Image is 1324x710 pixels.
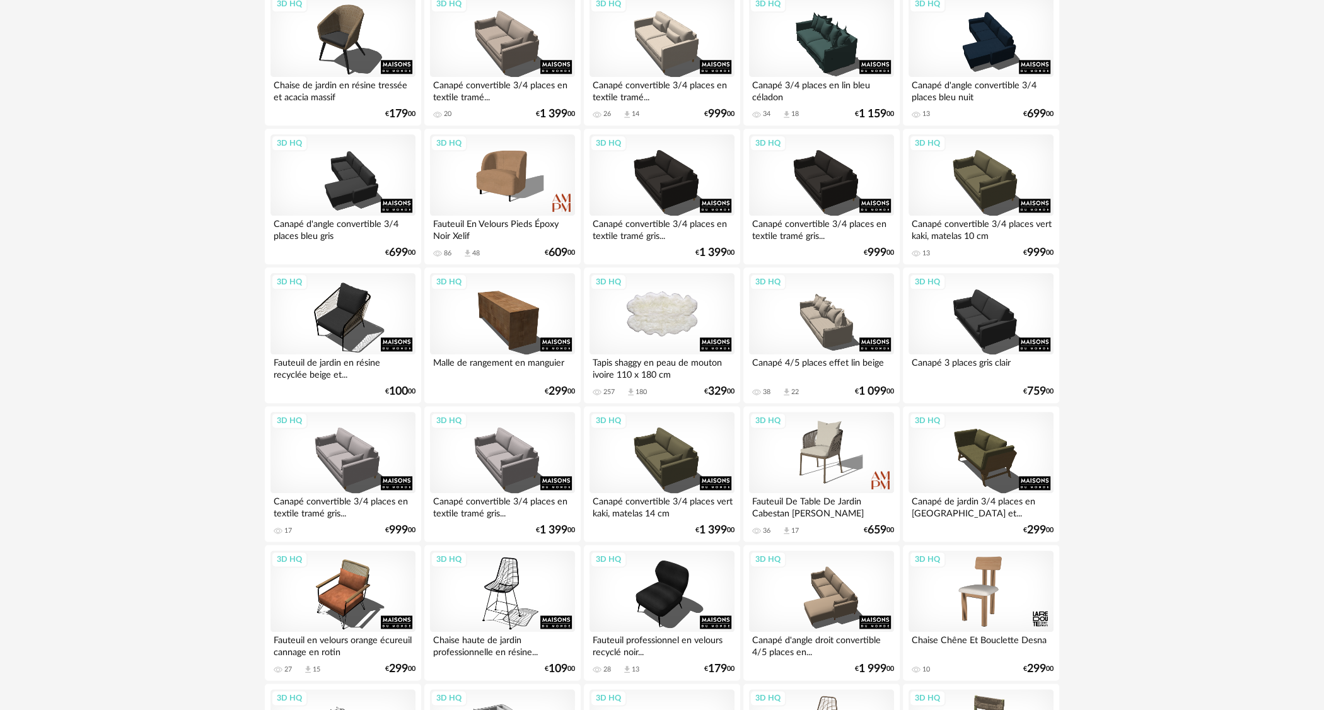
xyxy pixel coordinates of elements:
span: 1 159 [859,110,886,119]
div: € 00 [1023,110,1054,119]
div: 3D HQ [590,135,627,151]
div: Canapé d'angle droit convertible 4/5 places en... [749,632,894,657]
span: Download icon [622,110,632,119]
div: 3D HQ [590,412,627,429]
div: 257 [603,388,615,397]
div: € 00 [1023,248,1054,257]
div: € 00 [385,526,415,535]
a: 3D HQ Fauteuil De Table De Jardin Cabestan [PERSON_NAME] 36 Download icon 17 €65900 [743,406,900,542]
div: 3D HQ [431,274,467,290]
div: € 00 [855,387,894,396]
div: 27 [284,665,292,674]
span: 659 [868,526,886,535]
div: € 00 [385,110,415,119]
div: 38 [763,388,770,397]
div: Canapé convertible 3/4 places en textile tramé gris... [589,216,735,241]
div: € 00 [695,248,735,257]
div: 34 [763,110,770,119]
div: € 00 [385,248,415,257]
span: Download icon [782,110,791,119]
div: 3D HQ [590,551,627,567]
a: 3D HQ Canapé d'angle convertible 3/4 places bleu gris €69900 [265,129,421,265]
a: 3D HQ Canapé convertible 3/4 places en textile tramé gris... 17 €99900 [265,406,421,542]
div: € 00 [704,665,735,673]
span: Download icon [626,387,636,397]
span: Download icon [782,526,791,535]
div: 22 [791,388,799,397]
div: € 00 [1023,526,1054,535]
a: 3D HQ Tapis shaggy en peau de mouton ivoire 110 x 180 cm 257 Download icon 180 €32900 [584,267,740,404]
div: 3D HQ [590,274,627,290]
div: 3D HQ [750,412,786,429]
span: Download icon [303,665,313,674]
span: 1 099 [859,387,886,396]
div: 3D HQ [750,274,786,290]
span: 1 399 [540,110,567,119]
div: 3D HQ [909,135,946,151]
div: 15 [313,665,320,674]
div: Canapé 4/5 places effet lin beige [749,354,894,380]
div: Malle de rangement en manguier [430,354,575,380]
div: Fauteuil En Velours Pieds Époxy Noir Xelif [430,216,575,241]
a: 3D HQ Malle de rangement en manguier €29900 [424,267,581,404]
div: 3D HQ [271,135,308,151]
div: € 00 [1023,665,1054,673]
div: Canapé convertible 3/4 places en textile tramé gris... [430,493,575,518]
span: Download icon [463,248,472,258]
span: 759 [1027,387,1046,396]
div: 3D HQ [750,690,786,706]
span: 329 [708,387,727,396]
div: 3D HQ [271,551,308,567]
span: 299 [1027,665,1046,673]
div: 3D HQ [271,412,308,429]
div: 3D HQ [750,551,786,567]
div: 10 [922,665,930,674]
div: Canapé 3/4 places en lin bleu céladon [749,77,894,102]
a: 3D HQ Canapé convertible 3/4 places en textile tramé gris... €1 39900 [424,406,581,542]
div: Chaise haute de jardin professionnelle en résine... [430,632,575,657]
div: 3D HQ [271,690,308,706]
a: 3D HQ Canapé convertible 3/4 places vert kaki, matelas 10 cm 13 €99900 [903,129,1059,265]
div: 13 [922,249,930,258]
span: 1 399 [699,248,727,257]
span: 999 [708,110,727,119]
div: € 00 [545,665,575,673]
div: 3D HQ [271,274,308,290]
div: € 00 [864,526,894,535]
div: € 00 [385,387,415,396]
div: € 00 [704,110,735,119]
span: 109 [549,665,567,673]
div: € 00 [1023,387,1054,396]
div: € 00 [864,248,894,257]
div: Fauteuil De Table De Jardin Cabestan [PERSON_NAME] [749,493,894,518]
div: 3D HQ [590,690,627,706]
div: 180 [636,388,647,397]
div: 17 [284,527,292,535]
a: 3D HQ Fauteuil en velours orange écureuil cannage en rotin 27 Download icon 15 €29900 [265,545,421,681]
div: Canapé de jardin 3/4 places en [GEOGRAPHIC_DATA] et... [909,493,1054,518]
div: 48 [472,249,480,258]
span: 299 [549,387,567,396]
a: 3D HQ Fauteuil professionnel en velours recyclé noir... 28 Download icon 13 €17900 [584,545,740,681]
a: 3D HQ Chaise haute de jardin professionnelle en résine... €10900 [424,545,581,681]
div: 3D HQ [431,412,467,429]
div: Canapé 3 places gris clair [909,354,1054,380]
a: 3D HQ Canapé d'angle droit convertible 4/5 places en... €1 99900 [743,545,900,681]
div: 3D HQ [750,135,786,151]
div: 36 [763,527,770,535]
div: € 00 [855,665,894,673]
a: 3D HQ Canapé 3 places gris clair €75900 [903,267,1059,404]
span: Download icon [782,387,791,397]
div: Canapé d'angle convertible 3/4 places bleu gris [270,216,415,241]
div: € 00 [385,665,415,673]
a: 3D HQ Canapé de jardin 3/4 places en [GEOGRAPHIC_DATA] et... €29900 [903,406,1059,542]
div: 3D HQ [431,551,467,567]
div: Canapé d'angle convertible 3/4 places bleu nuit [909,77,1054,102]
div: 17 [791,527,799,535]
span: 299 [389,665,408,673]
div: 3D HQ [431,690,467,706]
div: 14 [632,110,639,119]
div: € 00 [536,110,575,119]
div: Canapé convertible 3/4 places en textile tramé... [589,77,735,102]
div: 3D HQ [909,412,946,429]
